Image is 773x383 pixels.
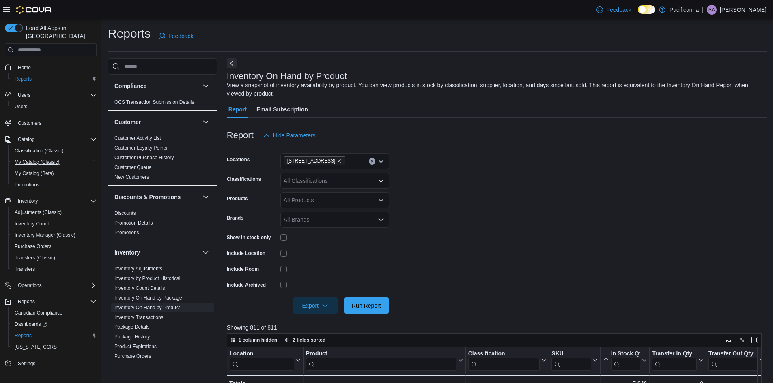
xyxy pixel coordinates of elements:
a: Promotions [114,230,139,235]
a: Purchase Orders [11,242,55,251]
span: Feedback [168,32,193,40]
div: SKU URL [551,350,591,371]
span: Classification (Classic) [11,146,97,156]
span: Inventory Manager (Classic) [11,230,97,240]
span: Transfers (Classic) [11,253,97,263]
a: Customer Activity List [114,135,161,141]
h3: Compliance [114,82,146,90]
span: Run Report [352,302,381,310]
span: Hide Parameters [273,131,316,139]
p: [PERSON_NAME] [720,5,767,15]
a: Transfers (Classic) [11,253,58,263]
a: Package Details [114,324,150,330]
div: Transfer Out Qty [708,350,758,371]
button: My Catalog (Classic) [8,156,100,168]
span: Discounts [114,210,136,216]
span: Product Expirations [114,343,157,350]
div: Product [306,350,456,358]
span: SA [708,5,715,15]
span: Inventory by Product Historical [114,275,181,282]
span: Report [228,101,247,118]
button: Inventory Count [8,218,100,229]
a: Package History [114,334,150,340]
span: Inventory Count [11,219,97,229]
span: Users [11,102,97,111]
button: Reports [8,73,100,85]
span: Inventory Manager (Classic) [15,232,75,238]
button: Inventory Manager (Classic) [8,229,100,241]
p: | [702,5,704,15]
span: Operations [15,280,97,290]
button: Classification [468,350,546,371]
span: Settings [18,360,35,367]
span: Transfers [15,266,35,272]
span: Reports [11,74,97,84]
button: Customers [2,117,100,129]
button: Export [293,297,338,314]
span: Home [15,62,97,72]
span: Classification (Classic) [15,148,64,154]
span: Customer Queue [114,164,151,171]
span: Operations [18,282,42,289]
a: Inventory On Hand by Product [114,305,180,310]
a: Inventory Manager (Classic) [11,230,79,240]
a: My Catalog (Classic) [11,157,63,167]
h3: Inventory On Hand by Product [227,71,347,81]
a: Adjustments (Classic) [11,208,65,217]
button: Operations [2,280,100,291]
span: 2 fields sorted [293,337,325,343]
label: Include Location [227,250,265,257]
span: Purchase Orders [114,353,151,359]
div: Classification [468,350,540,358]
a: Customer Loyalty Points [114,145,167,151]
span: My Catalog (Classic) [15,159,60,165]
h3: Report [227,131,254,140]
div: Transfer In Qty [652,350,697,371]
span: Inventory Count Details [114,285,165,291]
span: Reports [15,297,97,306]
a: Users [11,102,30,111]
a: Promotion Details [114,220,153,226]
a: Product Expirations [114,344,157,349]
h3: Customer [114,118,141,126]
button: Transfers [8,263,100,275]
a: Settings [15,359,39,368]
button: Clear input [369,158,375,165]
span: Customers [15,118,97,128]
a: [US_STATE] CCRS [11,342,60,352]
button: My Catalog (Beta) [8,168,100,179]
div: Location [230,350,294,358]
span: Purchase Orders [11,242,97,251]
span: Inventory [15,196,97,206]
a: Feedback [593,2,634,18]
span: [US_STATE] CCRS [15,344,57,350]
span: Export [297,297,333,314]
span: Purchase Orders [15,243,52,250]
button: Hide Parameters [260,127,319,143]
div: Discounts & Promotions [108,208,217,241]
button: Compliance [114,82,199,90]
button: 1 column hidden [227,335,280,345]
span: Users [15,90,97,100]
button: Product [306,350,463,371]
a: Canadian Compliance [11,308,66,318]
span: Catalog [15,135,97,144]
span: Reports [11,331,97,340]
a: OCS Transaction Submission Details [114,99,194,105]
div: Transfer Out Qty [708,350,758,358]
div: Compliance [108,97,217,110]
button: In Stock Qty [603,350,647,371]
span: Dashboards [15,321,47,327]
span: Customers [18,120,41,126]
a: Reports [11,331,35,340]
span: Inventory On Hand by Package [114,295,182,301]
div: Classification [468,350,540,371]
span: New Customers [114,174,149,180]
a: Inventory Count [11,219,52,229]
a: Promotions [11,180,43,190]
button: Display options [737,335,747,345]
